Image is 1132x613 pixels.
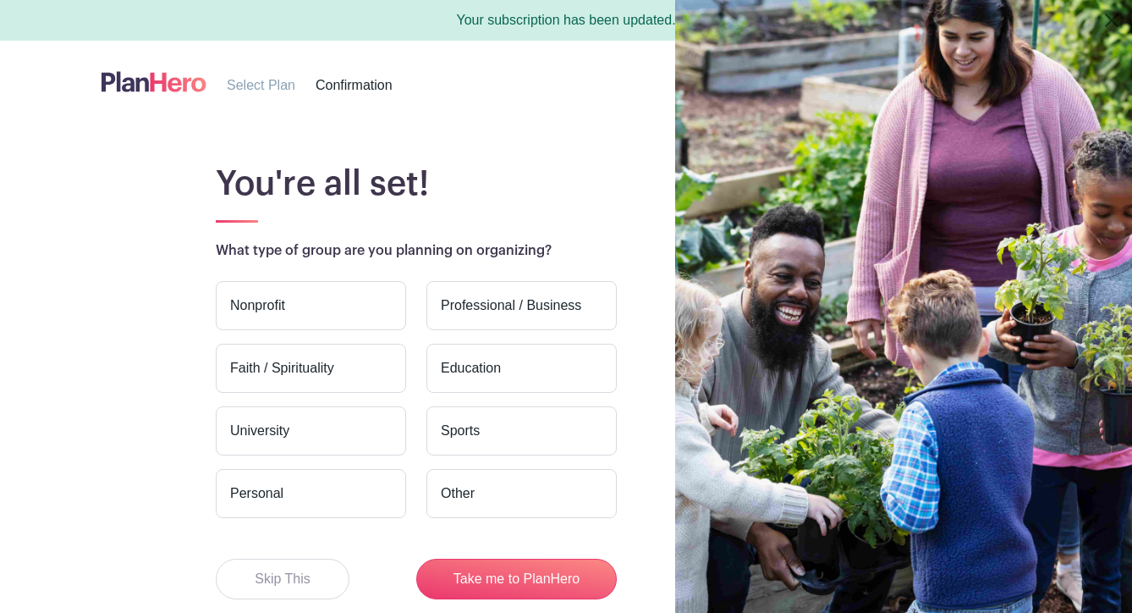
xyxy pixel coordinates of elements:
[416,559,617,599] button: Take me to PlanHero
[316,78,393,92] span: Confirmation
[426,344,617,393] label: Education
[216,344,406,393] label: Faith / Spirituality
[216,240,1018,261] p: What type of group are you planning on organizing?
[216,281,406,330] label: Nonprofit
[426,281,617,330] label: Professional / Business
[102,68,206,96] img: logo-507f7623f17ff9eddc593b1ce0a138ce2505c220e1c5a4e2b4648c50719b7d32.svg
[426,406,617,456] label: Sports
[426,469,617,518] label: Other
[216,469,406,518] label: Personal
[216,406,406,456] label: University
[216,559,349,599] button: Skip This
[216,163,1018,204] h1: You're all set!
[227,78,295,92] span: Select Plan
